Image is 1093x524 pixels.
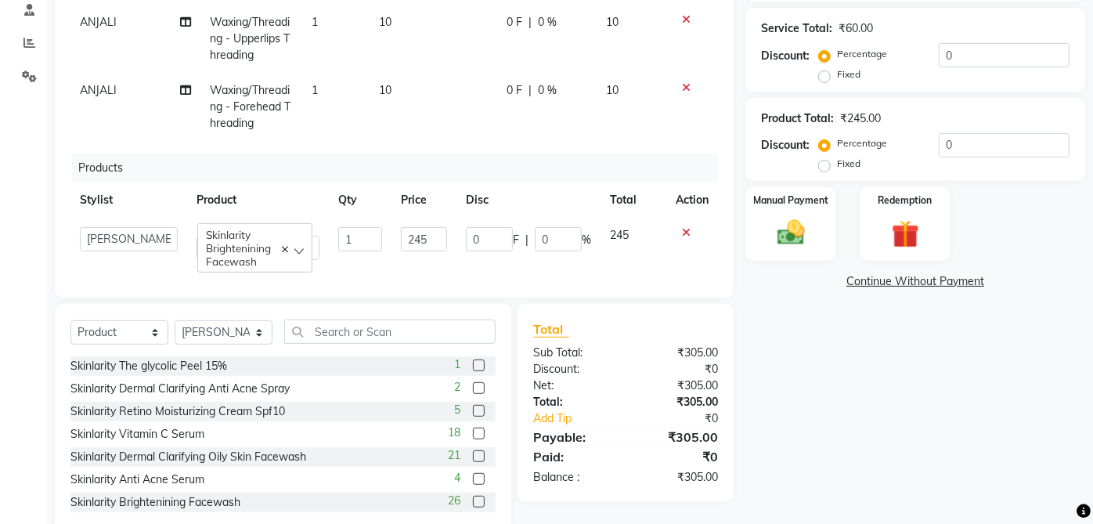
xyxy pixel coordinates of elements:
span: Total [533,321,569,338]
span: 2 [454,379,460,396]
div: Skinlarity Dermal Clarifying Anti Acne Spray [70,381,290,397]
span: | [528,82,532,99]
label: Percentage [837,47,887,61]
div: Skinlarity Brightenining Facewash [70,494,240,511]
label: Fixed [837,157,860,171]
div: ₹305.00 [626,345,730,361]
span: F [513,232,519,248]
div: Net: [521,378,626,394]
span: 0 F [507,82,522,99]
span: 245 [610,228,629,242]
div: Payable: [521,428,626,446]
th: Total [601,182,666,218]
span: 0 % [538,82,557,99]
img: _cash.svg [769,217,813,248]
span: 0 F [507,14,522,31]
th: Price [391,182,457,218]
span: 18 [448,425,460,441]
div: ₹0 [626,447,730,466]
span: 1 [454,356,460,373]
span: 4 [454,470,460,486]
label: Fixed [837,67,860,81]
div: Skinlarity Vitamin C Serum [70,426,204,443]
th: Product [187,182,329,218]
span: % [582,232,591,248]
div: Skinlarity Anti Acne Serum [70,472,204,488]
input: Search or Scan [284,320,496,344]
span: 26 [448,493,460,509]
th: Qty [329,182,391,218]
div: Products [72,154,730,182]
span: Waxing/Threading - Forehead Threading [210,83,290,130]
div: Total: [521,394,626,410]
div: Product Total: [761,110,834,127]
th: Disc [456,182,601,218]
div: Paid: [521,447,626,466]
div: Skinlarity Retino Moisturizing Cream Spf10 [70,403,285,420]
div: Discount: [521,361,626,378]
label: Redemption [878,193,932,208]
span: 1 [312,15,318,29]
th: Action [666,182,718,218]
div: Skinlarity Dermal Clarifying Oily Skin Facewash [70,449,306,465]
div: ₹0 [626,361,730,378]
span: 21 [448,447,460,464]
div: ₹245.00 [840,110,881,127]
div: ₹305.00 [626,378,730,394]
div: ₹305.00 [626,394,730,410]
div: Skinlarity The glycolic Peel 15% [70,358,227,374]
a: Add Tip [521,410,643,427]
th: Stylist [70,182,187,218]
span: 0 % [538,14,557,31]
span: 10 [606,83,619,97]
div: Sub Total: [521,345,626,361]
div: ₹60.00 [839,20,873,37]
label: Manual Payment [753,193,828,208]
span: Waxing/Threading - Upperlips Threading [210,15,290,62]
label: Percentage [837,136,887,150]
div: Discount: [761,137,810,154]
span: ANJALI [80,15,117,29]
span: 10 [379,15,391,29]
div: ₹305.00 [626,469,730,486]
div: Balance : [521,469,626,486]
span: | [525,232,528,248]
span: 10 [379,83,391,97]
div: Discount: [761,48,810,64]
div: ₹305.00 [626,428,730,446]
img: _gift.svg [883,217,928,251]
span: 10 [606,15,619,29]
a: Continue Without Payment [749,273,1082,290]
span: | [528,14,532,31]
span: Skinlarity Brightenining Facewash [206,228,271,268]
span: ANJALI [80,83,117,97]
span: 5 [454,402,460,418]
span: 1 [312,83,318,97]
div: ₹0 [643,410,730,427]
div: Service Total: [761,20,832,37]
